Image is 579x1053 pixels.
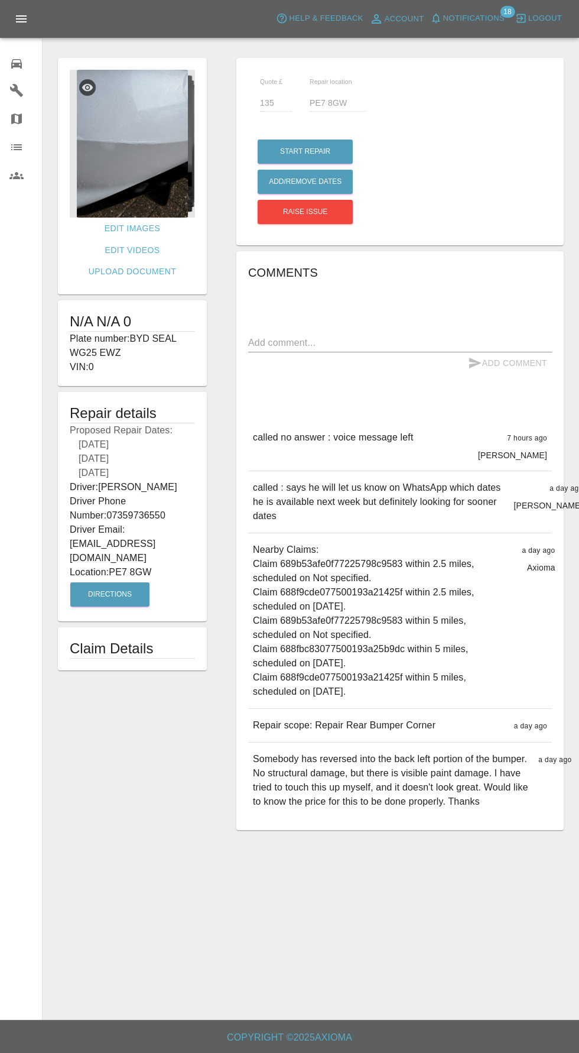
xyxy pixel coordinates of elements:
a: Account [366,9,427,28]
span: a day ago [538,756,571,764]
div: [DATE] [70,438,195,452]
h6: Copyright © 2025 Axioma [9,1029,570,1046]
p: Plate number: BYD SEAL WG25 EWZ [70,332,195,360]
span: Help & Feedback [289,12,363,25]
p: called : says he will let us know on WhatsApp which dates he is available next week but definitel... [253,481,504,523]
button: Help & Feedback [273,9,366,28]
h1: Claim Details [70,639,195,658]
p: Axioma [527,562,555,574]
p: VIN: 0 [70,360,195,374]
h5: Repair details [70,404,195,423]
span: Quote £ [260,78,282,85]
div: [DATE] [70,452,195,466]
span: Account [385,12,424,26]
span: 7 hours ago [507,434,547,442]
p: [PERSON_NAME] [478,449,547,461]
img: d67153dc-606c-4f0b-b94e-8b41f75b3b1a [70,70,195,218]
div: [DATE] [70,466,195,480]
p: Driver: [PERSON_NAME] [70,480,195,494]
span: a day ago [514,722,547,730]
p: Location: PE7 8GW [70,565,195,579]
h6: Comments [248,263,552,282]
p: Somebody has reversed into the back left portion of the bumper. No structural damage, but there i... [253,752,529,809]
p: Nearby Claims: Claim 689b53afe0f77225798c9583 within 2.5 miles, scheduled on Not specified. Claim... [253,543,512,699]
button: Open drawer [7,5,35,33]
button: Directions [70,582,149,607]
button: Start Repair [258,140,353,164]
button: Logout [512,9,565,28]
a: Edit Images [100,218,165,239]
span: Logout [528,12,562,25]
button: Raise issue [258,200,353,224]
button: Add/Remove Dates [258,170,353,194]
a: Edit Videos [100,239,165,261]
button: Notifications [427,9,508,28]
p: Proposed Repair Dates: [70,423,195,480]
a: Upload Document [84,261,181,283]
p: called no answer : voice message left [253,430,413,445]
span: 18 [500,6,515,18]
span: Notifications [443,12,505,25]
p: Repair scope: Repair Rear Bumper Corner [253,718,435,733]
p: Driver Phone Number: 07359736550 [70,494,195,523]
p: Driver Email: [EMAIL_ADDRESS][DOMAIN_NAME] [70,523,195,565]
h1: N/A N/A 0 [70,312,195,331]
span: a day ago [522,546,555,555]
span: Repair location [310,78,352,85]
